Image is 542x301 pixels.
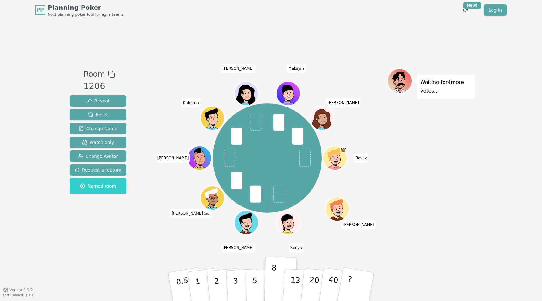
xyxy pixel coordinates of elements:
[341,220,376,229] span: Click to change your name
[80,183,116,189] span: Named room
[70,123,126,134] button: Change Name
[420,78,472,96] p: Waiting for 4 more votes...
[70,109,126,120] button: Reset
[182,98,200,107] span: Click to change your name
[484,4,507,16] a: Log in
[340,147,346,153] span: Revaz is the host
[70,150,126,162] button: Change Avatar
[287,64,306,73] span: Click to change your name
[79,125,117,132] span: Change Name
[289,243,304,252] span: Click to change your name
[70,137,126,148] button: Watch only
[82,139,114,145] span: Watch only
[326,98,360,107] span: Click to change your name
[221,243,255,252] span: Click to change your name
[36,6,44,14] span: PP
[460,4,471,16] button: New!
[70,95,126,107] button: Reveal
[48,12,124,17] span: No.1 planning poker tool for agile teams
[35,3,124,17] a: PPPlanning PokerNo.1 planning poker tool for agile teams
[70,164,126,176] button: Request a feature
[87,98,109,104] span: Reveal
[78,153,118,159] span: Change Avatar
[83,68,105,80] span: Room
[170,209,212,218] span: Click to change your name
[75,167,121,173] span: Request a feature
[3,287,33,293] button: Version0.9.2
[203,212,210,215] span: (you)
[48,3,124,12] span: Planning Poker
[70,178,126,194] button: Named room
[201,187,224,209] button: Click to change your avatar
[463,2,481,9] div: New!
[83,80,115,93] div: 1206
[354,154,369,162] span: Click to change your name
[271,263,276,297] p: 8
[3,293,35,297] span: Last updated: [DATE]
[9,287,33,293] span: Version 0.9.2
[221,64,255,73] span: Click to change your name
[156,154,190,162] span: Click to change your name
[88,112,108,118] span: Reset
